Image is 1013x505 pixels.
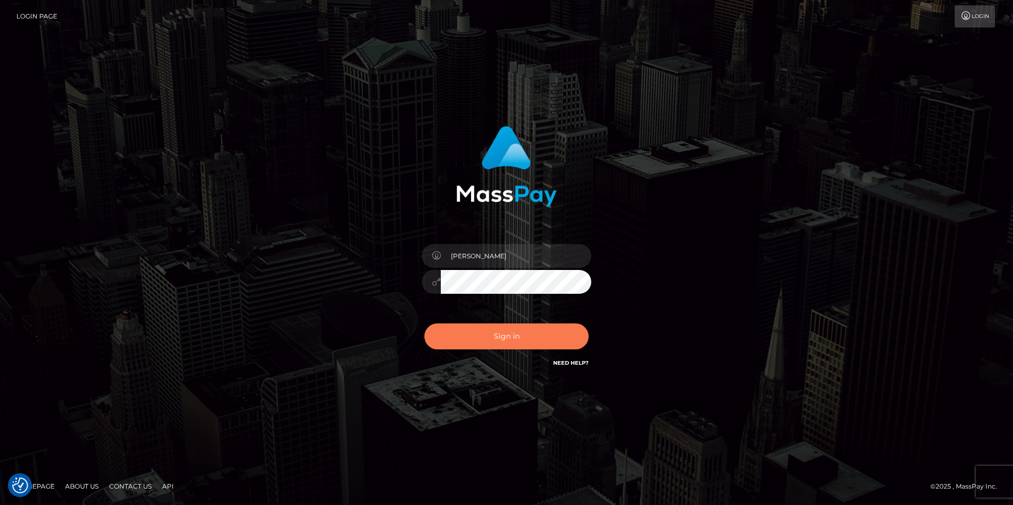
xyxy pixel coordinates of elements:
[12,477,28,493] img: Revisit consent button
[12,478,59,494] a: Homepage
[16,5,57,28] a: Login Page
[424,323,589,349] button: Sign in
[61,478,103,494] a: About Us
[158,478,178,494] a: API
[930,481,1005,492] div: © 2025 , MassPay Inc.
[12,477,28,493] button: Consent Preferences
[553,359,589,366] a: Need Help?
[456,126,557,207] img: MassPay Login
[441,244,591,268] input: Username...
[955,5,995,28] a: Login
[105,478,156,494] a: Contact Us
